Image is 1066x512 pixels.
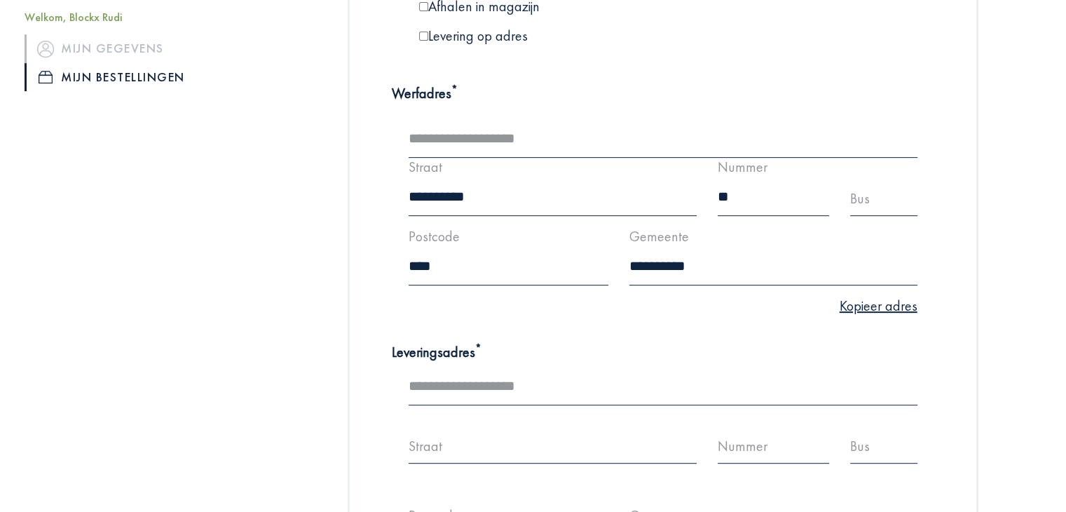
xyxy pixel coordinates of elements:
font: Nummer [718,158,767,176]
font: Werfadres [392,84,451,102]
font: Welkom, Blockx Rudi [25,10,123,25]
font: Postcode [409,227,460,245]
font: Mijn gegevens [61,40,164,56]
img: icon [39,71,53,83]
font: Levering op adres [428,27,528,45]
font: Mijn bestellingen [61,69,185,85]
font: Leveringsadres [392,343,475,361]
a: Kopieer adres [840,297,917,315]
font: Straat [409,158,442,176]
a: iconMijn bestellingen [25,63,263,91]
a: iconMijn gegevens [25,34,263,62]
font: Gemeente [629,227,689,245]
img: icon [37,40,54,57]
